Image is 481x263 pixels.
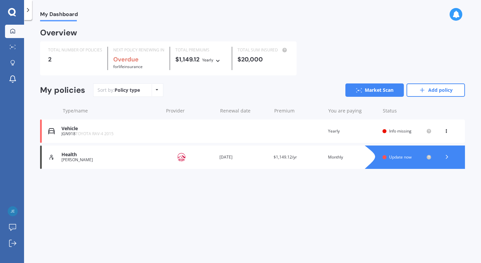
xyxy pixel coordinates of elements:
span: My Dashboard [40,11,78,20]
img: 35cba09dc92ee9cdfa3ac96e515bd96c [8,206,18,216]
div: TOTAL PREMIUMS [175,47,226,53]
a: Add policy [407,83,465,97]
a: Market Scan [345,83,404,97]
span: for Life insurance [113,64,143,69]
div: You are paying [328,107,377,114]
span: Update now [389,154,412,160]
div: JGN918 [61,131,160,136]
div: Status [383,107,432,114]
div: Provider [166,107,215,114]
div: TOTAL SUM INSURED [237,47,289,53]
div: Premium [274,107,323,114]
div: [PERSON_NAME] [61,158,160,162]
div: Type/name [63,107,161,114]
div: Renewal date [220,107,269,114]
b: Overdue [113,55,139,63]
div: Policy type [115,87,140,93]
div: Health [61,152,160,158]
div: $1,149.12 [175,56,226,63]
div: Yearly [328,128,377,135]
div: Yearly [202,57,213,63]
div: NEXT POLICY RENEWING IN [113,47,164,53]
img: Vehicle [48,128,55,135]
div: Monthly [328,154,377,161]
div: TOTAL NUMBER OF POLICIES [48,47,102,53]
div: 2 [48,56,102,63]
span: Info missing [389,128,412,134]
img: Life [48,154,55,161]
span: TOYOTA RAV-4 2015 [75,131,114,137]
div: Vehicle [61,126,160,131]
div: $20,000 [237,56,289,63]
img: AIA [165,151,198,164]
div: Sort by: [98,87,140,93]
span: $1,149.12/yr [274,154,297,160]
div: [DATE] [219,154,269,161]
div: My policies [40,85,85,95]
div: Overview [40,29,77,36]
